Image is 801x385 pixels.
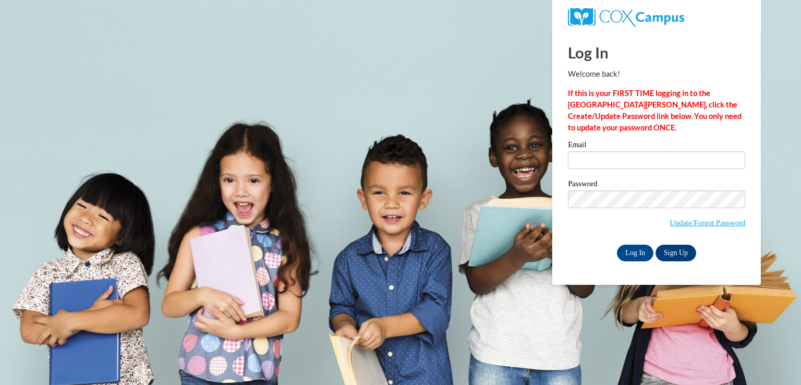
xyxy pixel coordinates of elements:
label: Password [568,180,745,190]
a: COX Campus [568,12,684,21]
strong: If this is your FIRST TIME logging in to the [GEOGRAPHIC_DATA][PERSON_NAME], click the Create/Upd... [568,89,742,132]
label: Email [568,141,745,151]
p: Welcome back! [568,68,745,80]
img: COX Campus [568,8,684,27]
input: Log In [617,245,653,261]
a: Sign Up [656,245,696,261]
a: Update/Forgot Password [670,219,745,227]
h1: Log In [568,42,745,63]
